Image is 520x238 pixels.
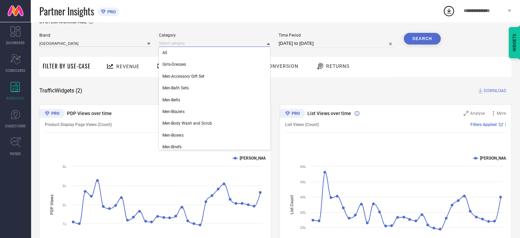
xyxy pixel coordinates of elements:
span: DASHBOARD [6,40,25,45]
div: Premium [39,109,65,119]
div: Men-Boxers [159,129,270,141]
text: 2L [63,184,67,188]
span: All [162,50,167,55]
span: PRO [106,9,116,14]
span: Men-Accessory Gift Set [162,74,204,79]
div: Girls-Dresses [159,59,270,70]
span: Category [159,33,270,38]
span: Time Period [279,33,395,38]
text: [PERSON_NAME] [480,156,511,161]
div: Men-Accessory Gift Set [159,71,270,82]
span: Filters Applied [470,122,497,127]
span: Men-Blazers [162,109,185,114]
tspan: List Count [290,195,294,214]
span: TRENDS [10,151,21,156]
div: Men-Body Wash and Scrub [159,117,270,129]
tspan: PDP Views [50,195,54,215]
button: Search [404,33,441,45]
span: Partner Insights [39,4,94,18]
span: SUGGESTIONS [5,123,26,128]
text: 40L [300,195,306,199]
span: Analyse [470,111,485,116]
div: Men-Belts [159,94,270,106]
text: 2L [63,203,67,207]
span: Brand [39,33,150,38]
input: Select category [159,40,270,47]
span: List Views (Count) [285,122,319,127]
span: Returns [326,63,349,69]
span: List Views over time [307,111,351,116]
div: Men-Briefs [159,141,270,153]
div: Men-Bath Sets [159,82,270,94]
span: WORKSPACE [6,96,25,101]
text: 60L [300,165,306,168]
span: Men-Boxers [162,133,184,138]
span: More [497,111,506,116]
span: Girls-Dresses [162,62,186,67]
span: Conversion [265,63,298,69]
div: Open download list [443,5,455,17]
text: 20L [300,226,306,229]
text: 50L [300,180,306,184]
span: | [505,122,506,127]
span: Men-Bath Sets [162,86,189,90]
span: Product Display Page Views (Count) [45,122,112,127]
div: Premium [280,109,305,119]
input: Select time period [279,39,395,48]
text: 30L [300,211,306,214]
text: [PERSON_NAME] [240,156,271,161]
span: Men-Body Wash and Scrub [162,121,212,126]
span: Filter By Use-Case [43,62,91,70]
div: Men-Blazers [159,106,270,117]
span: Men-Briefs [162,145,182,149]
span: Revenue [116,64,139,69]
text: 3L [63,165,67,168]
svg: Zoom [464,111,468,116]
span: DOWNLOAD [484,87,506,94]
div: All [159,47,270,59]
span: SCORECARDS [5,68,26,73]
span: Men-Belts [162,98,180,102]
text: 1L [63,222,67,226]
span: PDP Views over time [67,111,112,116]
span: Traffic Widgets ( 2 ) [39,87,82,94]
